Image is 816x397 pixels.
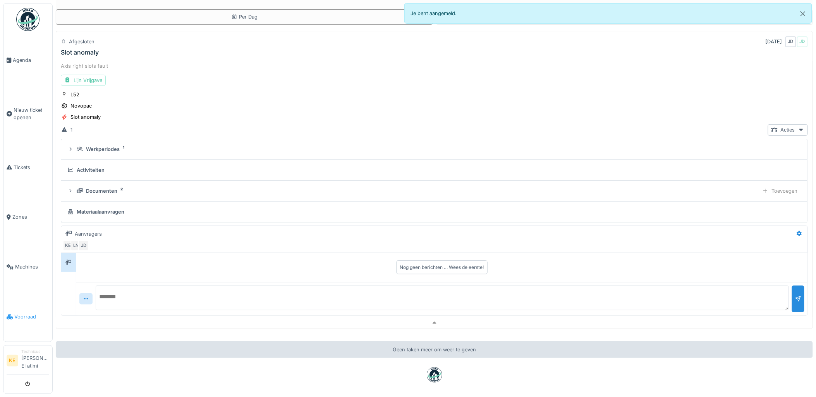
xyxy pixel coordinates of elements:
a: Machines [3,242,52,292]
div: Technicus [21,349,49,354]
div: Documenten [86,187,117,195]
a: Zones [3,192,52,242]
a: Nieuw ticket openen [3,85,52,142]
div: Afgesloten [69,38,94,45]
div: KE [63,240,74,251]
div: Werkperiodes [86,145,120,153]
img: Badge_color-CXgf-gQk.svg [16,8,40,31]
div: Activiteiten [77,166,105,174]
a: Voorraad [3,292,52,342]
div: Aanvragers [75,230,102,238]
span: Voorraad [14,313,49,320]
div: Axis right slots fault [61,62,808,70]
img: badge-BVDL4wpA.svg [427,367,442,383]
summary: Materiaalaanvragen [64,205,804,219]
summary: Documenten2Toevoegen [64,184,804,198]
span: Tickets [14,164,49,171]
div: Novopac [70,102,92,110]
div: L52 [70,91,79,98]
div: Nog geen berichten … Wees de eerste! [400,264,484,271]
a: Agenda [3,35,52,85]
div: Slot anomaly [70,113,101,121]
div: JD [797,36,808,47]
div: JD [785,36,796,47]
div: Lijn Vrijgave [61,75,106,86]
li: KE [7,355,18,366]
li: [PERSON_NAME] El atimi [21,349,49,373]
div: Toevoegen [759,185,801,197]
div: LN [70,240,81,251]
div: Materiaalaanvragen [77,208,124,216]
a: Tickets [3,142,52,192]
a: KE Technicus[PERSON_NAME] El atimi [7,349,49,375]
div: JD [78,240,89,251]
div: Je bent aangemeld. [404,3,813,24]
span: Zones [12,213,49,221]
span: Nieuw ticket openen [14,106,49,121]
div: Slot anomaly [61,49,99,56]
div: [DATE] [766,38,782,45]
summary: Werkperiodes1 [64,142,804,157]
span: Machines [15,263,49,270]
div: Per Dag [231,13,258,21]
span: Agenda [13,56,49,64]
div: 1 [70,126,72,133]
div: Geen taken meer om weer te geven [56,341,813,358]
button: Close [794,3,812,24]
summary: Activiteiten [64,163,804,177]
div: Acties [768,124,808,135]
